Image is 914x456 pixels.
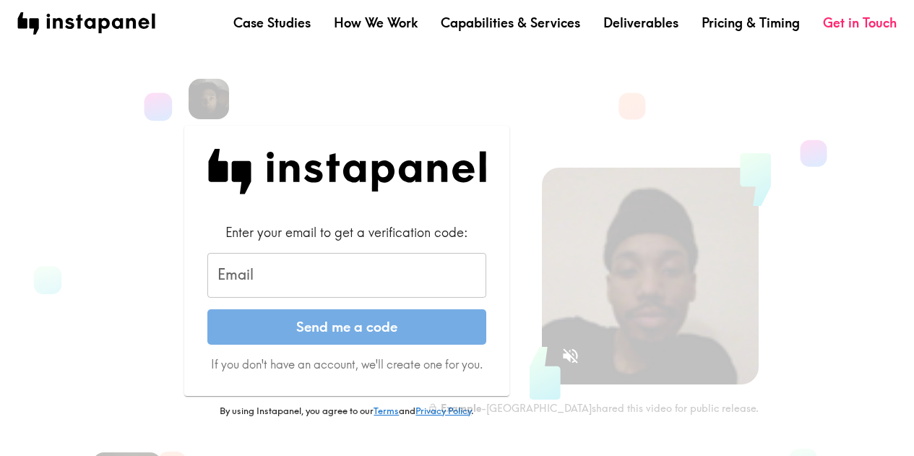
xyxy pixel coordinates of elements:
[184,405,509,418] p: By using Instapanel, you agree to our and .
[555,340,586,371] button: Sound is off
[441,402,481,415] b: Example
[207,223,486,241] div: Enter your email to get a verification code:
[603,14,678,32] a: Deliverables
[428,402,759,415] div: - [GEOGRAPHIC_DATA] shared this video for public release.
[441,14,580,32] a: Capabilities & Services
[207,149,486,194] img: Instapanel
[207,309,486,345] button: Send me a code
[823,14,897,32] a: Get in Touch
[207,356,486,372] p: If you don't have an account, we'll create one for you.
[702,14,800,32] a: Pricing & Timing
[17,12,155,35] img: instapanel
[233,14,311,32] a: Case Studies
[374,405,399,416] a: Terms
[334,14,418,32] a: How We Work
[189,79,229,119] img: Cory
